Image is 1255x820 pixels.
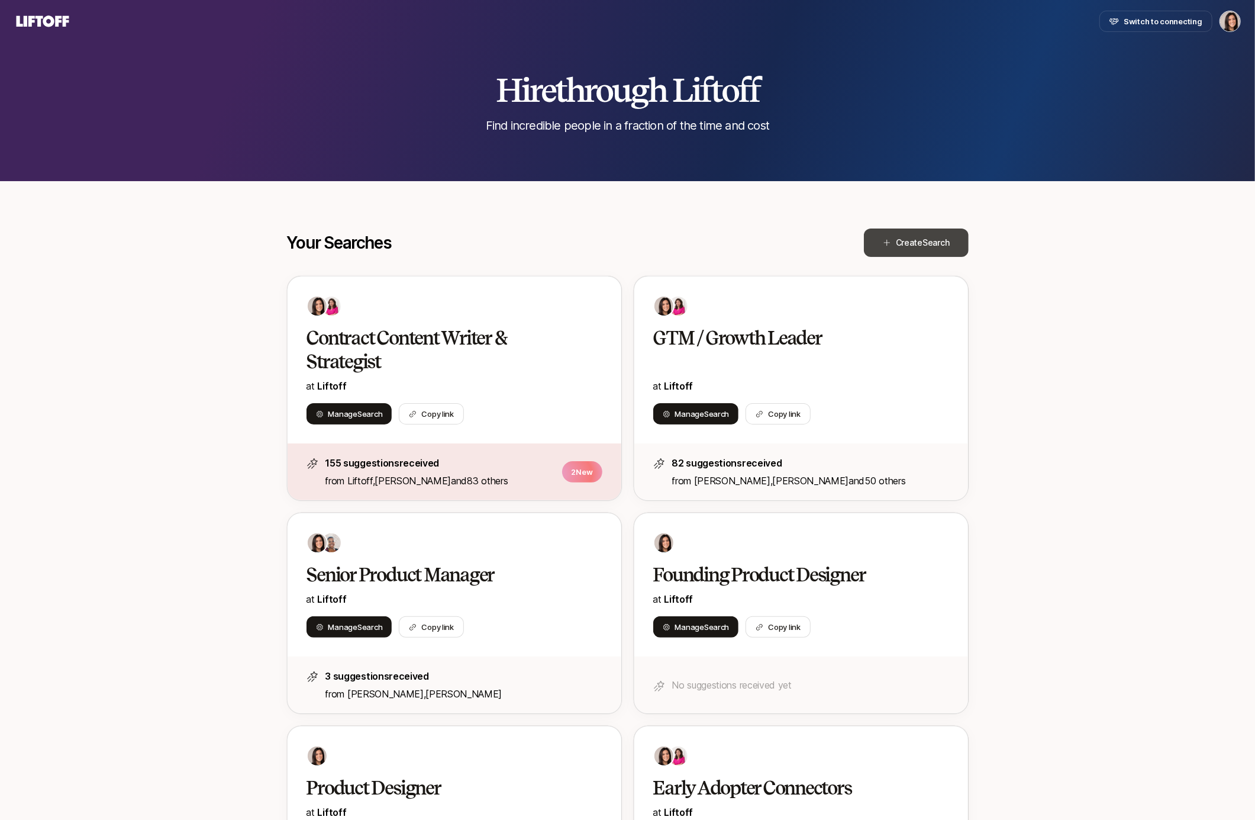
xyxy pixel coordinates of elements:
[287,233,392,252] p: Your Searches
[746,616,811,638] button: Copy link
[669,747,688,766] img: 9e09e871_5697_442b_ae6e_b16e3f6458f8.jpg
[1124,15,1202,27] span: Switch to connecting
[373,475,451,487] span: ,
[653,616,739,638] button: ManageSearch
[399,403,464,425] button: Copy link
[653,776,924,800] h2: Early Adopter Connectors
[307,403,392,425] button: ManageSearch
[307,591,602,607] p: at
[704,409,729,419] span: Search
[672,455,949,471] p: 82 suggestions received
[772,475,849,487] span: [PERSON_NAME]
[664,593,693,605] span: Liftoff
[704,622,729,632] span: Search
[672,473,949,488] p: from
[307,458,318,470] img: star-icon
[653,403,739,425] button: ManageSearch
[375,475,451,487] span: [PERSON_NAME]
[654,747,673,766] img: 71d7b91d_d7cb_43b4_a7ea_a9b2f2cc6e03.jpg
[653,458,665,470] img: star-icon
[849,475,905,487] span: and
[496,72,760,108] h2: Hire
[864,475,905,487] span: 50 others
[322,297,341,316] img: 9e09e871_5697_442b_ae6e_b16e3f6458f8.jpg
[308,747,327,766] img: 71d7b91d_d7cb_43b4_a7ea_a9b2f2cc6e03.jpg
[347,688,424,700] span: [PERSON_NAME]
[307,326,578,374] h2: Contract Content Writer & Strategist
[653,326,924,350] h2: GTM / Growth Leader
[675,408,730,420] span: Manage
[307,616,392,638] button: ManageSearch
[325,668,602,684] p: 3 suggestions received
[653,563,924,587] h2: Founding Product Designer
[424,688,502,700] span: ,
[654,297,673,316] img: 71d7b91d_d7cb_43b4_a7ea_a9b2f2cc6e03.jpg
[694,475,770,487] span: [PERSON_NAME]
[328,621,383,633] span: Manage
[896,236,950,250] span: Create
[1219,11,1241,32] button: Eleanor Morgan
[325,686,602,702] p: from
[486,117,769,134] p: Find incredible people in a fraction of the time and cost
[1099,11,1212,32] button: Switch to connecting
[399,616,464,638] button: Copy link
[562,461,602,483] p: 2 New
[770,475,849,487] span: ,
[653,805,949,820] p: at
[357,409,382,419] span: Search
[308,297,327,316] img: 71d7b91d_d7cb_43b4_a7ea_a9b2f2cc6e03.jpg
[864,229,969,257] button: CreateSearch
[555,70,759,110] span: through Liftoff
[653,680,665,692] img: star-icon
[347,475,373,487] span: Liftoff
[307,805,602,820] p: at
[328,408,383,420] span: Manage
[322,533,341,552] img: dbb69939_042d_44fe_bb10_75f74df84f7f.jpg
[318,593,347,605] span: Liftoff
[307,378,602,394] p: at
[669,297,688,316] img: 9e09e871_5697_442b_ae6e_b16e3f6458f8.jpg
[318,380,347,392] span: Liftoff
[746,403,811,425] button: Copy link
[653,591,949,607] p: at
[307,671,318,683] img: star-icon
[664,380,693,392] a: Liftoff
[307,563,578,587] h2: Senior Product Manager
[467,475,508,487] span: 83 others
[675,621,730,633] span: Manage
[307,776,578,800] h2: Product Designer
[451,475,508,487] span: and
[664,806,693,818] span: Liftoff
[318,806,347,818] span: Liftoff
[654,533,673,552] img: 71d7b91d_d7cb_43b4_a7ea_a9b2f2cc6e03.jpg
[357,622,382,632] span: Search
[325,455,555,471] p: 155 suggestions received
[325,473,555,488] p: from
[922,237,949,247] span: Search
[672,677,949,693] p: No suggestions received yet
[308,533,327,552] img: 71d7b91d_d7cb_43b4_a7ea_a9b2f2cc6e03.jpg
[1220,11,1240,31] img: Eleanor Morgan
[425,688,502,700] span: [PERSON_NAME]
[653,378,949,394] p: at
